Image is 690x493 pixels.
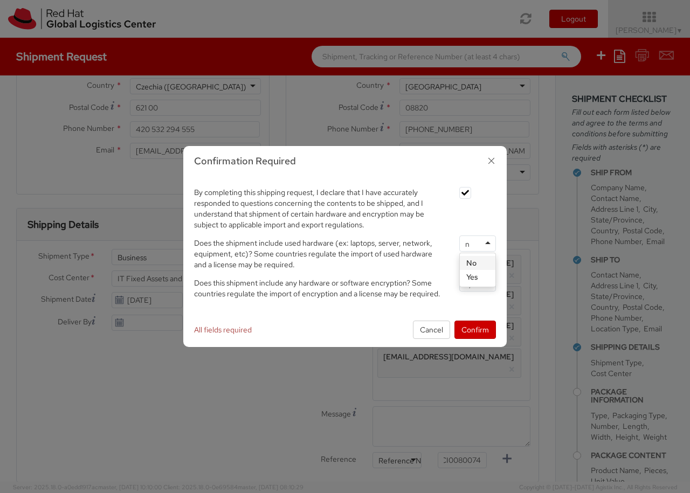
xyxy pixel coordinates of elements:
span: By completing this shipping request, I declare that I have accurately responded to questions conc... [194,188,424,230]
span: Does this shipment include any hardware or software encryption? Some countries regulate the impor... [194,278,440,298]
button: Cancel [413,321,450,339]
div: Yes [460,270,495,284]
span: Does the shipment include used hardware (ex: laptops, server, network, equipment, etc)? Some coun... [194,238,432,269]
input: Y/N [465,239,481,249]
div: No [460,256,495,270]
h3: Confirmation Required [194,154,496,168]
button: Confirm [454,321,496,339]
span: All fields required [194,325,252,335]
